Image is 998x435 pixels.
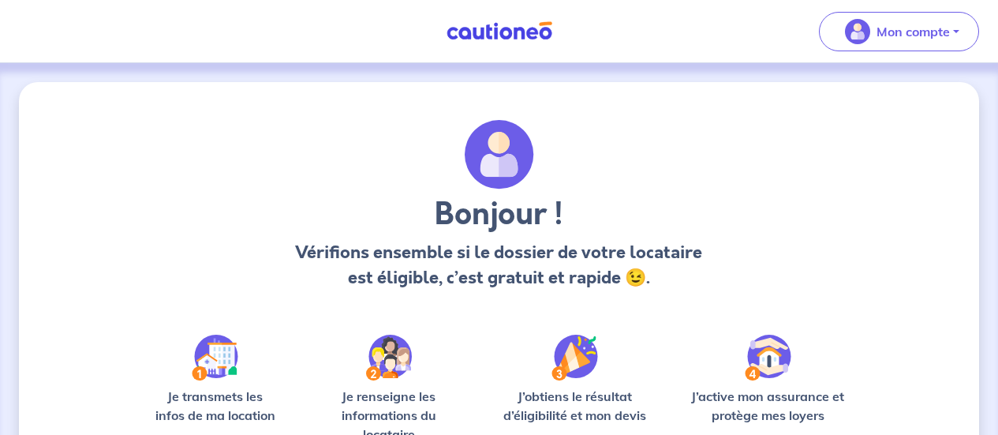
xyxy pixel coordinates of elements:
p: Je transmets les infos de ma location [145,387,285,425]
h3: Bonjour ! [293,196,705,234]
p: Vérifions ensemble si le dossier de votre locataire est éligible, c’est gratuit et rapide 😉. [293,240,705,291]
p: J’obtiens le résultat d’éligibilité et mon devis [492,387,657,425]
img: archivate [465,120,534,189]
button: illu_account_valid_menu.svgMon compte [819,12,979,51]
img: /static/bfff1cf634d835d9112899e6a3df1a5d/Step-4.svg [745,335,791,381]
img: illu_account_valid_menu.svg [845,19,870,44]
img: /static/c0a346edaed446bb123850d2d04ad552/Step-2.svg [366,335,412,381]
p: Mon compte [877,22,950,41]
img: Cautioneo [440,21,559,41]
p: J’active mon assurance et protège mes loyers [682,387,853,425]
img: /static/90a569abe86eec82015bcaae536bd8e6/Step-1.svg [192,335,238,381]
img: /static/f3e743aab9439237c3e2196e4328bba9/Step-3.svg [551,335,598,381]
